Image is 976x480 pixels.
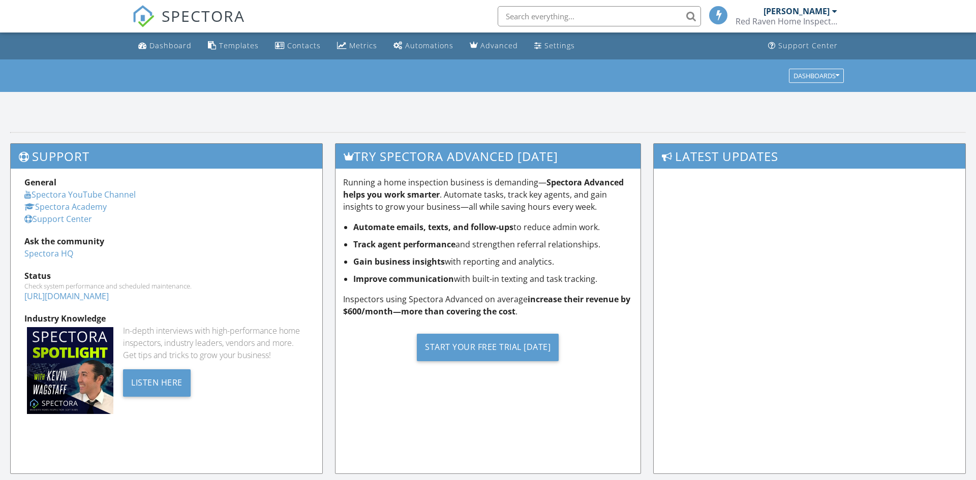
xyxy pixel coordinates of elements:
strong: Gain business insights [353,256,445,267]
strong: Automate emails, texts, and follow-ups [353,221,513,233]
div: Support Center [778,41,838,50]
div: Metrics [349,41,377,50]
img: The Best Home Inspection Software - Spectora [132,5,155,27]
a: Spectora YouTube Channel [24,189,136,200]
div: Check system performance and scheduled maintenance. [24,282,309,290]
a: Listen Here [123,376,191,388]
a: SPECTORA [132,14,245,35]
a: [URL][DOMAIN_NAME] [24,291,109,302]
a: Dashboard [134,37,196,55]
strong: Improve communication [353,273,454,284]
p: Inspectors using Spectora Advanced on average . [343,293,633,317]
div: Listen Here [123,369,191,397]
p: Running a home inspection business is demanding— . Automate tasks, track key agents, and gain ins... [343,176,633,213]
a: Spectora HQ [24,248,73,259]
div: Settings [544,41,575,50]
span: SPECTORA [162,5,245,26]
div: Dashboard [149,41,192,50]
div: Ask the community [24,235,309,247]
strong: Spectora Advanced helps you work smarter [343,177,624,200]
div: In-depth interviews with high-performance home inspectors, industry leaders, vendors and more. Ge... [123,325,308,361]
div: [PERSON_NAME] [764,6,830,16]
a: Templates [204,37,263,55]
li: with built-in texting and task tracking. [353,273,633,285]
div: Dashboards [794,72,839,79]
div: Industry Knowledge [24,312,309,325]
a: Advanced [466,37,522,55]
li: and strengthen referral relationships. [353,238,633,250]
strong: General [24,177,56,188]
h3: Support [11,144,322,169]
a: Start Your Free Trial [DATE] [343,326,633,369]
div: Automations [405,41,453,50]
div: Contacts [287,41,321,50]
img: Spectoraspolightmain [27,327,113,413]
strong: Track agent performance [353,239,455,250]
h3: Try spectora advanced [DATE] [335,144,641,169]
li: to reduce admin work. [353,221,633,233]
a: Settings [530,37,579,55]
div: Status [24,270,309,282]
a: Support Center [764,37,842,55]
input: Search everything... [498,6,701,26]
div: Advanced [480,41,518,50]
strong: increase their revenue by $600/month—more than covering the cost [343,294,630,317]
a: Support Center [24,213,92,225]
a: Contacts [271,37,325,55]
button: Dashboards [789,69,844,83]
li: with reporting and analytics. [353,255,633,268]
div: Start Your Free Trial [DATE] [417,334,559,361]
div: Red Raven Home Inspection [736,16,837,26]
a: Metrics [333,37,381,55]
h3: Latest Updates [654,144,965,169]
div: Templates [219,41,259,50]
a: Automations (Basic) [389,37,457,55]
a: Spectora Academy [24,201,107,212]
